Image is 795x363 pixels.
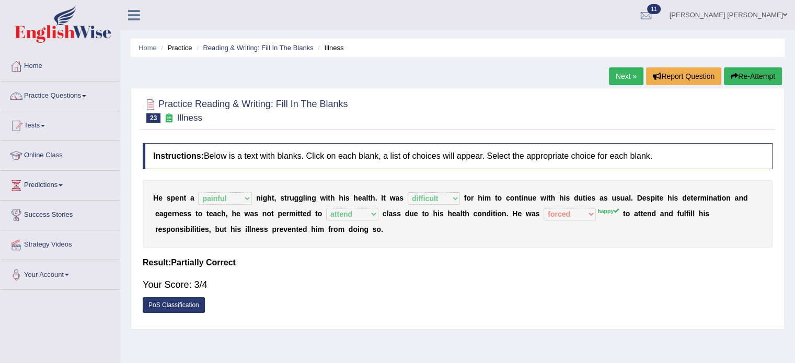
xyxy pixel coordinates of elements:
[540,194,546,202] b: w
[287,225,292,233] b: e
[688,209,690,218] b: i
[647,4,660,14] span: 11
[387,209,389,218] b: l
[734,194,739,202] b: a
[651,209,656,218] b: d
[162,225,166,233] b: s
[297,209,300,218] b: t
[256,225,260,233] b: e
[315,43,343,53] li: Illness
[143,97,348,123] h2: Practice Reading & Writing: Fill In The Blanks
[349,225,353,233] b: d
[264,225,268,233] b: s
[703,209,705,218] b: i
[213,209,217,218] b: a
[300,209,303,218] b: t
[244,209,250,218] b: w
[493,209,496,218] b: t
[502,209,506,218] b: n
[296,225,298,233] b: t
[604,194,608,202] b: s
[235,225,237,233] b: i
[263,194,268,202] b: g
[373,225,377,233] b: s
[195,209,198,218] b: t
[146,113,160,123] span: 23
[497,209,502,218] b: o
[163,113,174,123] small: Exam occurring question
[517,209,522,218] b: e
[460,209,463,218] b: l
[478,194,482,202] b: h
[600,194,604,202] b: a
[190,225,192,233] b: i
[220,225,224,233] b: u
[377,225,382,233] b: o
[155,225,158,233] b: r
[574,194,579,202] b: d
[646,67,721,85] button: Report Question
[279,225,283,233] b: e
[383,209,387,218] b: c
[175,194,179,202] b: e
[256,194,261,202] b: n
[364,225,368,233] b: g
[395,194,399,202] b: a
[424,209,429,218] b: o
[585,194,587,202] b: i
[289,209,295,218] b: m
[221,209,226,218] b: h
[471,194,474,202] b: r
[629,194,631,202] b: l
[612,194,616,202] b: u
[713,194,717,202] b: a
[693,194,697,202] b: e
[209,225,211,233] b: ,
[464,194,467,202] b: f
[616,194,620,202] b: s
[159,209,164,218] b: a
[647,209,652,218] b: n
[383,194,386,202] b: t
[358,194,362,202] b: e
[1,52,120,78] a: Home
[466,194,471,202] b: o
[205,225,209,233] b: s
[609,67,643,85] a: Next »
[284,194,287,202] b: t
[158,194,163,202] b: e
[307,194,312,202] b: n
[447,209,452,218] b: h
[278,209,282,218] b: p
[664,209,669,218] b: n
[331,225,333,233] b: r
[637,194,642,202] b: D
[171,225,176,233] b: o
[726,194,731,202] b: n
[155,209,159,218] b: e
[548,194,551,202] b: t
[532,209,536,218] b: a
[298,194,303,202] b: g
[660,209,664,218] b: a
[465,209,469,218] b: h
[563,194,566,202] b: i
[153,194,158,202] b: H
[262,209,267,218] b: n
[634,209,638,218] b: a
[307,209,312,218] b: d
[640,209,643,218] b: t
[247,225,249,233] b: l
[679,209,684,218] b: u
[280,194,284,202] b: s
[353,225,358,233] b: o
[254,209,258,218] b: s
[249,225,251,233] b: l
[739,194,743,202] b: n
[271,209,274,218] b: t
[495,209,497,218] b: i
[328,225,331,233] b: f
[358,225,360,233] b: i
[251,225,256,233] b: n
[345,194,350,202] b: s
